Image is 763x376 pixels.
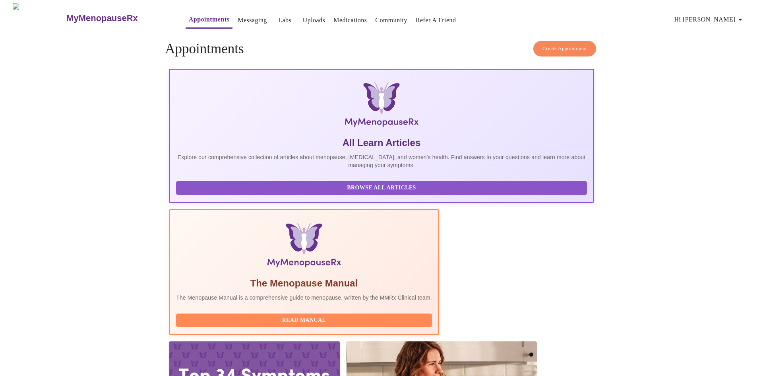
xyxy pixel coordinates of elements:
img: MyMenopauseRx Logo [13,3,66,33]
button: Labs [272,12,298,28]
span: Create Appointment [542,44,587,53]
img: Menopause Manual [217,223,391,271]
a: Browse All Articles [176,184,589,191]
button: Messaging [234,12,270,28]
a: Messaging [238,15,267,26]
button: Uploads [300,12,329,28]
h5: All Learn Articles [176,136,587,149]
p: The Menopause Manual is a comprehensive guide to menopause, written by the MMRx Clinical team. [176,294,432,302]
a: Community [375,15,407,26]
button: Refer a Friend [412,12,459,28]
button: Read Manual [176,314,432,327]
button: Community [372,12,411,28]
button: Browse All Articles [176,181,587,195]
button: Hi [PERSON_NAME] [671,12,748,27]
a: Medications [333,15,367,26]
a: Read Manual [176,316,434,323]
a: Refer a Friend [416,15,456,26]
a: Labs [278,15,291,26]
h5: The Menopause Manual [176,277,432,290]
p: Explore our comprehensive collection of articles about menopause, [MEDICAL_DATA], and women's hea... [176,153,587,169]
span: Read Manual [184,316,424,325]
button: Create Appointment [533,41,596,56]
a: MyMenopauseRx [66,4,170,32]
h4: Appointments [165,41,598,57]
a: Uploads [303,15,325,26]
span: Browse All Articles [184,183,579,193]
span: Hi [PERSON_NAME] [674,14,745,25]
button: Medications [330,12,370,28]
h3: MyMenopauseRx [66,13,138,23]
a: Appointments [189,14,229,25]
img: MyMenopauseRx Logo [240,82,523,130]
button: Appointments [186,12,232,29]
